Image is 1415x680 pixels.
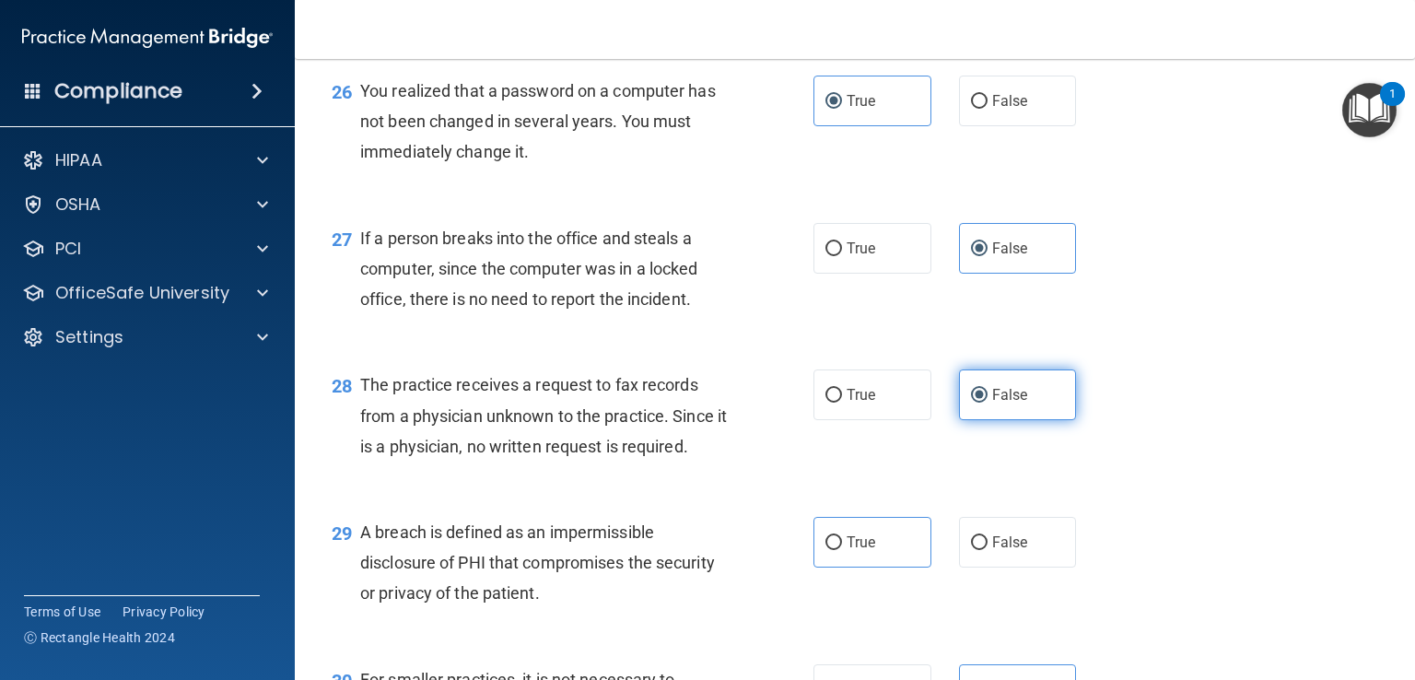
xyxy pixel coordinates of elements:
[55,238,81,260] p: PCI
[971,536,988,550] input: False
[332,81,352,103] span: 26
[22,282,268,304] a: OfficeSafe University
[55,282,229,304] p: OfficeSafe University
[332,522,352,545] span: 29
[847,386,875,404] span: True
[971,242,988,256] input: False
[360,375,727,455] span: The practice receives a request to fax records from a physician unknown to the practice. Since it...
[360,522,715,603] span: A breach is defined as an impermissible disclosure of PHI that compromises the security or privac...
[825,389,842,403] input: True
[825,242,842,256] input: True
[22,19,273,56] img: PMB logo
[360,229,697,309] span: If a person breaks into the office and steals a computer, since the computer was in a locked offi...
[123,603,205,621] a: Privacy Policy
[22,193,268,216] a: OSHA
[992,240,1028,257] span: False
[971,389,988,403] input: False
[825,536,842,550] input: True
[992,386,1028,404] span: False
[24,628,175,647] span: Ⓒ Rectangle Health 2024
[55,193,101,216] p: OSHA
[54,78,182,104] h4: Compliance
[22,149,268,171] a: HIPAA
[55,149,102,171] p: HIPAA
[332,375,352,397] span: 28
[332,229,352,251] span: 27
[1342,83,1397,137] button: Open Resource Center, 1 new notification
[847,240,875,257] span: True
[1323,555,1393,625] iframe: Drift Widget Chat Controller
[24,603,100,621] a: Terms of Use
[825,95,842,109] input: True
[847,533,875,551] span: True
[992,533,1028,551] span: False
[360,81,716,161] span: You realized that a password on a computer has not been changed in several years. You must immedi...
[22,238,268,260] a: PCI
[1389,94,1396,118] div: 1
[971,95,988,109] input: False
[992,92,1028,110] span: False
[847,92,875,110] span: True
[22,326,268,348] a: Settings
[55,326,123,348] p: Settings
